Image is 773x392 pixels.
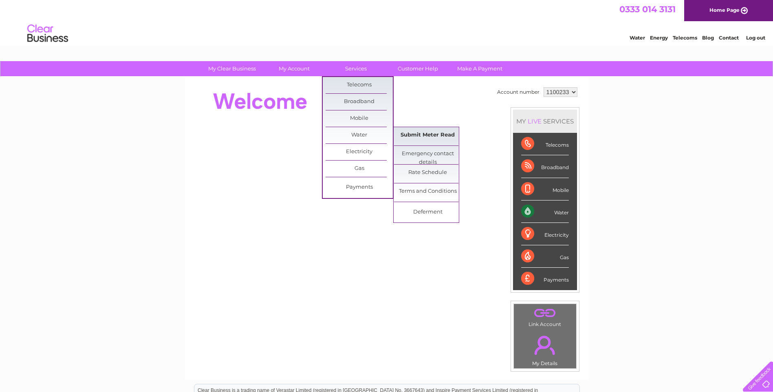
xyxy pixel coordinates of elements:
[495,85,542,99] td: Account number
[526,117,543,125] div: LIVE
[198,61,266,76] a: My Clear Business
[326,110,393,127] a: Mobile
[513,329,577,369] td: My Details
[394,204,461,220] a: Deferment
[513,304,577,329] td: Link Account
[513,110,577,133] div: MY SERVICES
[326,179,393,196] a: Payments
[521,223,569,245] div: Electricity
[194,4,579,40] div: Clear Business is a trading name of Verastar Limited (registered in [GEOGRAPHIC_DATA] No. 3667643...
[326,94,393,110] a: Broadband
[673,35,697,41] a: Telecoms
[394,146,461,162] a: Emergency contact details
[521,268,569,290] div: Payments
[521,178,569,200] div: Mobile
[521,200,569,223] div: Water
[650,35,668,41] a: Energy
[619,4,676,14] a: 0333 014 3131
[521,133,569,155] div: Telecoms
[516,306,574,320] a: .
[322,61,390,76] a: Services
[630,35,645,41] a: Water
[746,35,765,41] a: Log out
[326,127,393,143] a: Water
[260,61,328,76] a: My Account
[394,165,461,181] a: Rate Schedule
[516,331,574,359] a: .
[326,161,393,177] a: Gas
[521,245,569,268] div: Gas
[521,155,569,178] div: Broadband
[702,35,714,41] a: Blog
[446,61,513,76] a: Make A Payment
[719,35,739,41] a: Contact
[384,61,451,76] a: Customer Help
[326,77,393,93] a: Telecoms
[326,144,393,160] a: Electricity
[27,21,68,46] img: logo.png
[394,183,461,200] a: Terms and Conditions
[394,127,461,143] a: Submit Meter Read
